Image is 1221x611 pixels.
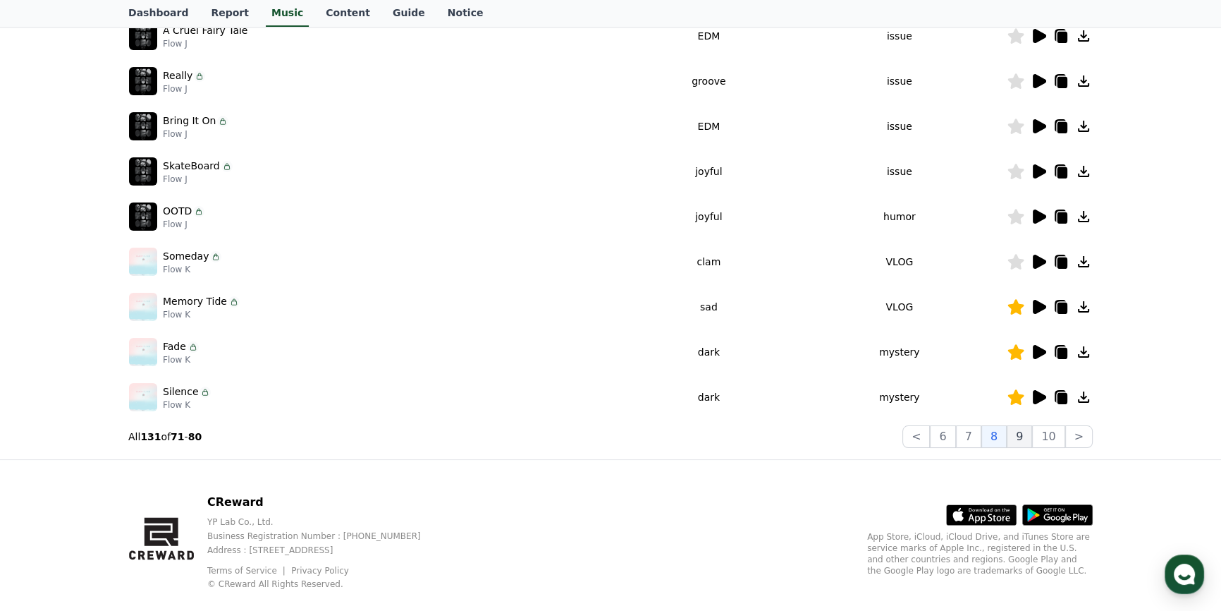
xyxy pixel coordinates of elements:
[163,309,240,320] p: Flow K
[291,566,349,576] a: Privacy Policy
[792,104,1007,149] td: issue
[625,375,792,420] td: dark
[36,468,61,480] span: Home
[163,38,247,49] p: Flow J
[129,248,157,276] img: music
[625,104,792,149] td: EDM
[129,202,157,231] img: music
[117,469,159,480] span: Messages
[129,338,157,366] img: music
[625,13,792,59] td: EDM
[188,431,202,442] strong: 80
[625,329,792,375] td: dark
[140,431,161,442] strong: 131
[163,204,192,219] p: OOTD
[902,425,930,448] button: <
[163,399,211,411] p: Flow K
[163,249,209,264] p: Someday
[930,425,955,448] button: 6
[981,425,1007,448] button: 8
[163,385,198,399] p: Silence
[163,159,220,174] p: SkateBoard
[625,59,792,104] td: groove
[163,128,228,140] p: Flow J
[129,293,157,321] img: music
[625,149,792,194] td: joyful
[207,579,443,590] p: © CReward All Rights Reserved.
[207,516,443,528] p: YP Lab Co., Ltd.
[207,545,443,556] p: Address : [STREET_ADDRESS]
[207,494,443,511] p: CReward
[792,239,1007,284] td: VLOG
[93,447,182,483] a: Messages
[4,447,93,483] a: Home
[182,447,271,483] a: Settings
[129,112,157,140] img: music
[792,13,1007,59] td: issue
[171,431,184,442] strong: 71
[207,566,288,576] a: Terms of Service
[209,468,243,480] span: Settings
[625,284,792,329] td: sad
[163,354,199,365] p: Flow K
[163,174,233,185] p: Flow J
[956,425,981,448] button: 7
[163,219,204,230] p: Flow J
[163,114,216,128] p: Bring It On
[625,239,792,284] td: clam
[207,531,443,542] p: Business Registration Number : [PHONE_NUMBER]
[163,83,205,95] p: Flow J
[867,531,1093,576] p: App Store, iCloud, iCloud Drive, and iTunes Store are service marks of Apple Inc., registered in ...
[163,339,186,354] p: Fade
[129,157,157,186] img: music
[625,194,792,239] td: joyful
[129,22,157,50] img: music
[163,23,247,38] p: A Cruel Fairy Tale
[792,59,1007,104] td: issue
[1065,425,1093,448] button: >
[1032,425,1064,448] button: 10
[792,329,1007,375] td: mystery
[163,294,227,309] p: Memory Tide
[128,430,202,444] p: All of -
[792,149,1007,194] td: issue
[129,383,157,411] img: music
[129,67,157,95] img: music
[792,284,1007,329] td: VLOG
[792,194,1007,239] td: humor
[163,264,221,275] p: Flow K
[792,375,1007,420] td: mystery
[1007,425,1032,448] button: 9
[163,68,192,83] p: Really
